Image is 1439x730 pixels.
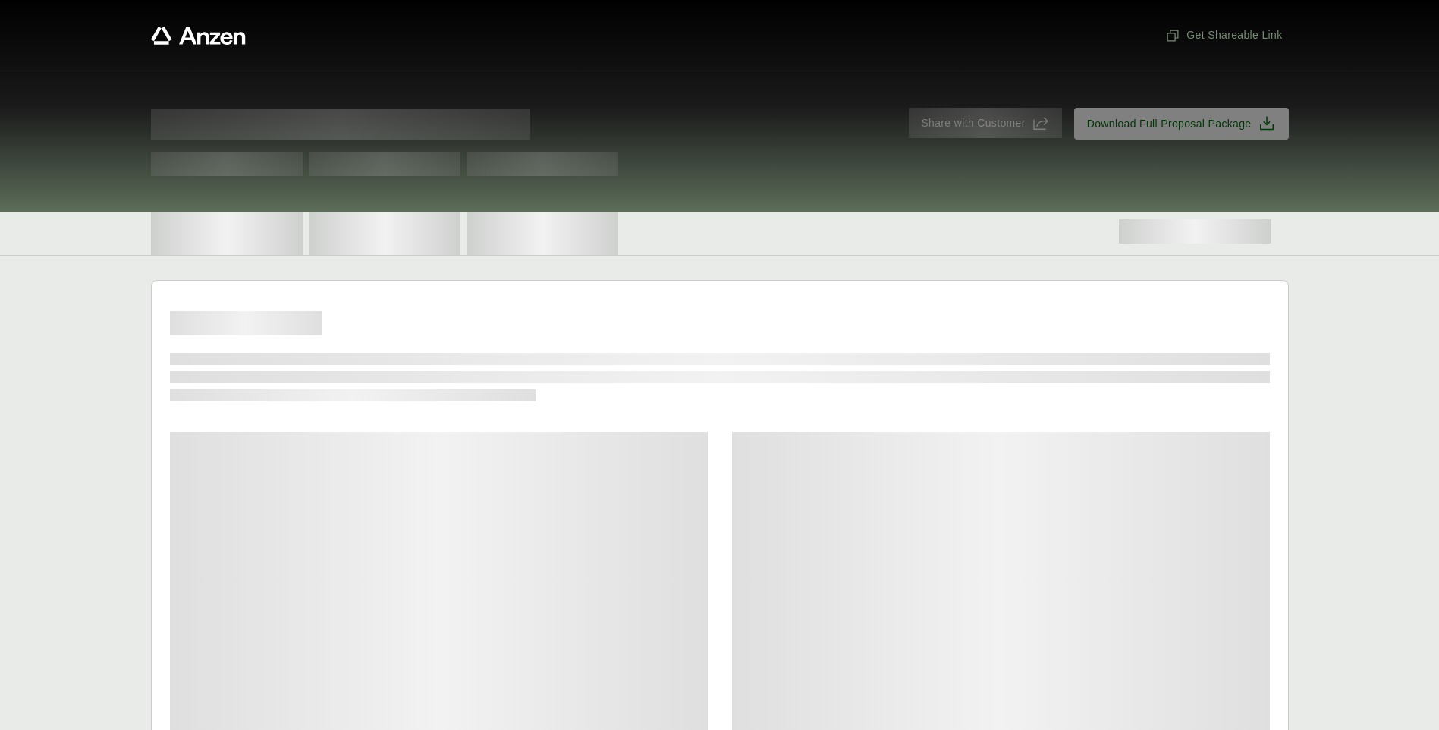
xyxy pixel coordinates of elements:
span: Test [151,152,303,176]
span: Share with Customer [921,115,1025,131]
span: Test [309,152,460,176]
a: Anzen website [151,27,246,45]
span: Proposal for [151,109,530,140]
button: Get Shareable Link [1159,21,1288,49]
span: Test [467,152,618,176]
span: Get Shareable Link [1165,27,1282,43]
